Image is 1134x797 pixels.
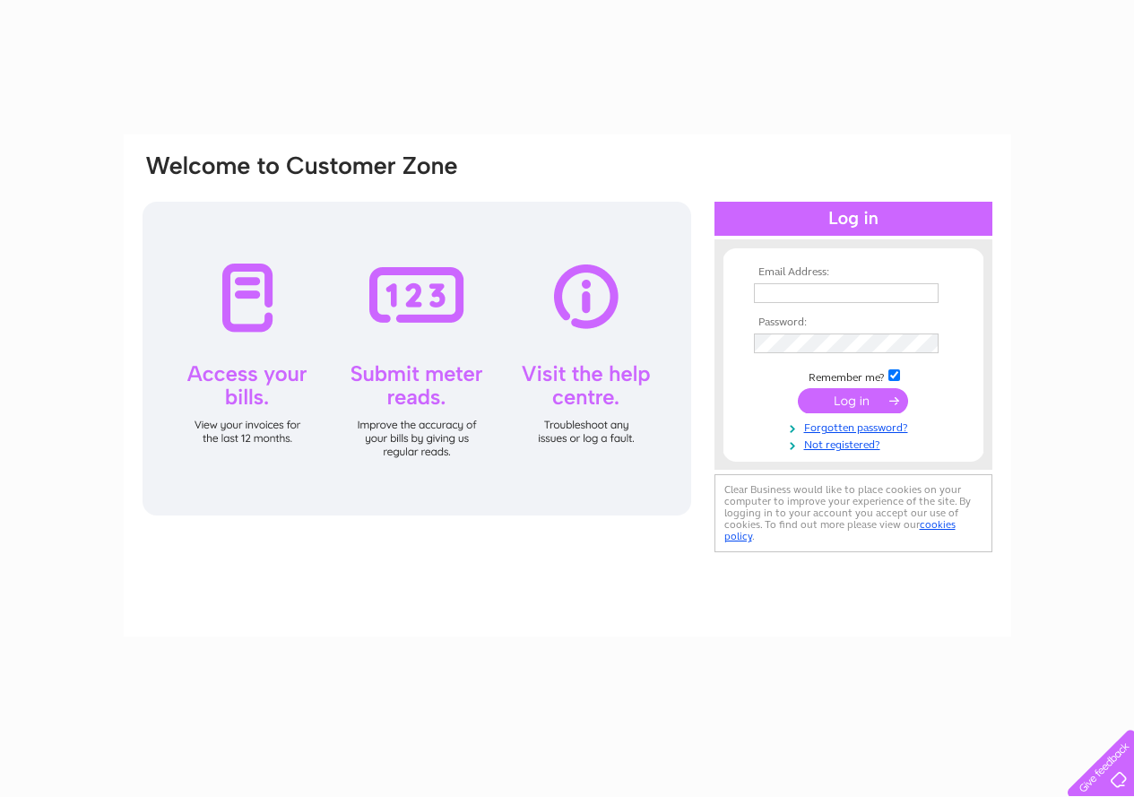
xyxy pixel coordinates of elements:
[724,518,956,542] a: cookies policy
[749,266,957,279] th: Email Address:
[798,388,908,413] input: Submit
[754,418,957,435] a: Forgotten password?
[749,316,957,329] th: Password:
[749,367,957,385] td: Remember me?
[714,474,992,552] div: Clear Business would like to place cookies on your computer to improve your experience of the sit...
[754,435,957,452] a: Not registered?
